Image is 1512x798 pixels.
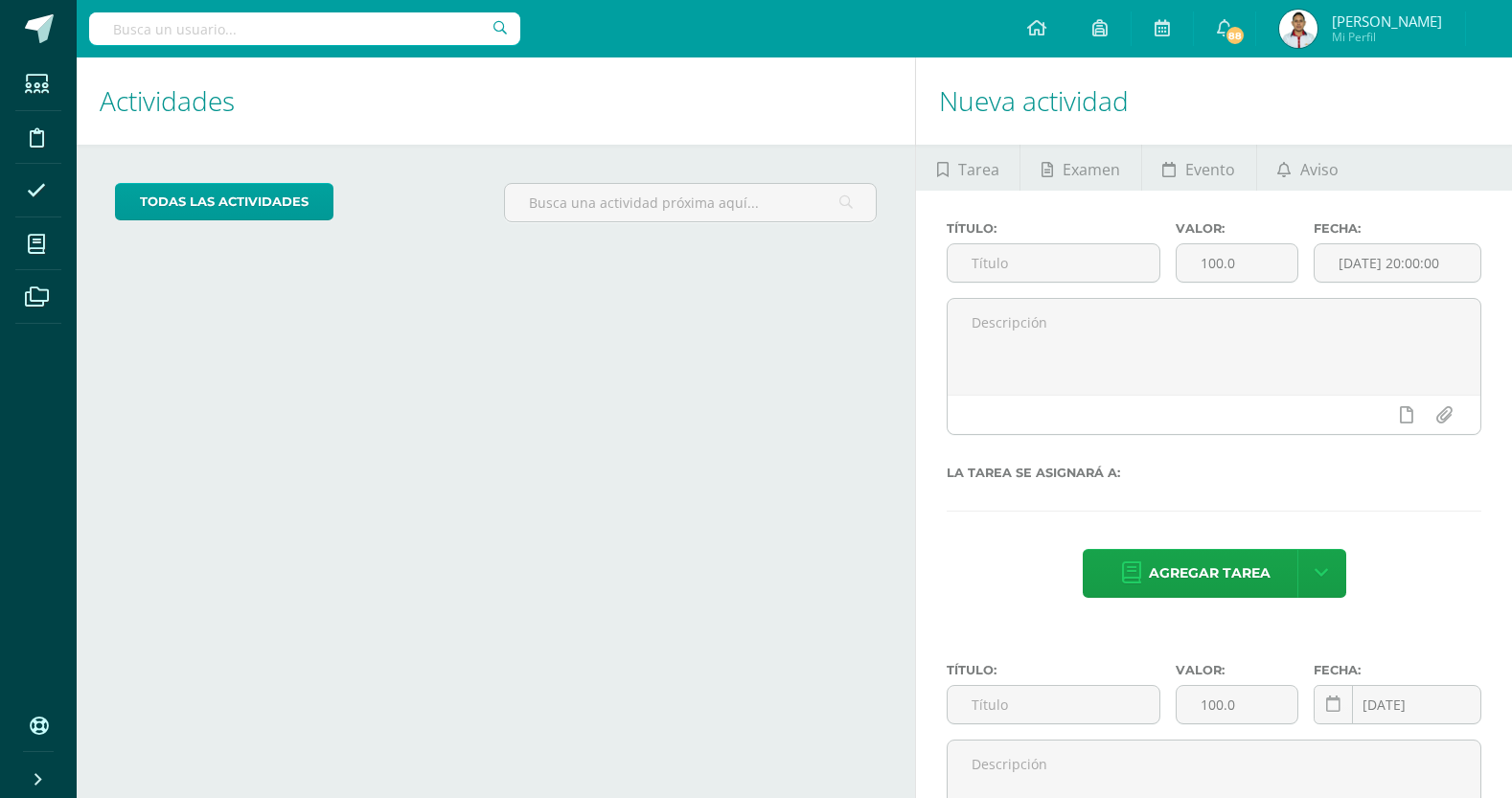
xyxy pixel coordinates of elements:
input: Fecha de entrega [1315,686,1480,723]
label: Valor: [1176,663,1297,677]
label: Fecha: [1314,221,1481,236]
label: Título: [947,663,1160,677]
span: Evento [1185,147,1235,193]
a: Evento [1142,145,1256,191]
h1: Actividades [100,57,892,145]
span: Tarea [958,147,999,193]
input: Busca un usuario... [89,12,520,45]
a: Aviso [1257,145,1360,191]
span: [PERSON_NAME] [1332,11,1442,31]
input: Título [948,244,1159,282]
input: Busca una actividad próxima aquí... [505,184,877,221]
a: Tarea [916,145,1019,191]
span: Examen [1063,147,1120,193]
input: Puntos máximos [1177,244,1296,282]
label: Valor: [1176,221,1297,236]
a: todas las Actividades [115,183,333,220]
span: Mi Perfil [1332,29,1442,45]
span: 88 [1225,25,1246,46]
label: Título: [947,221,1160,236]
label: Fecha: [1314,663,1481,677]
h1: Nueva actividad [939,57,1489,145]
label: La tarea se asignará a: [947,466,1481,480]
a: Examen [1020,145,1140,191]
img: c3efe4673e7e2750353020653e82772e.png [1279,10,1317,48]
span: Agregar tarea [1149,550,1271,597]
span: Aviso [1300,147,1339,193]
input: Fecha de entrega [1315,244,1480,282]
input: Puntos máximos [1177,686,1296,723]
input: Título [948,686,1159,723]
